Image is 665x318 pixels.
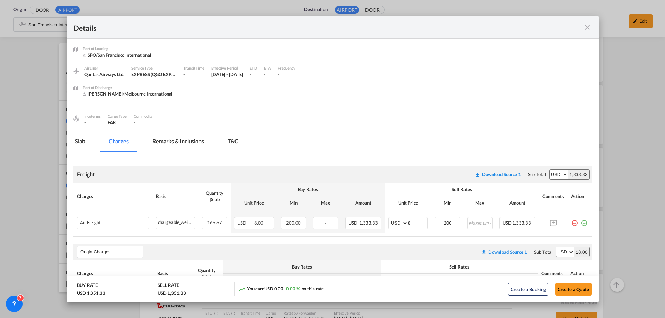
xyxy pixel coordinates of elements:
th: Min [277,196,310,210]
span: 0.00 % [286,286,300,291]
div: Qantas Airways Ltd. [84,71,124,78]
div: Sub Total [528,171,546,178]
md-icon: icon-download [481,249,487,255]
th: Min [431,196,463,210]
div: 29 Sep 2025 - 31 Dec 2025 [211,71,243,78]
span: 166.67 [207,220,222,225]
div: Commodity [134,113,153,119]
span: - [134,120,135,125]
div: chargeable_weight [156,217,195,226]
span: USD [503,220,512,226]
div: Download original source rate sheet [471,172,524,177]
div: USD 1,351.33 [77,290,105,296]
th: Unit Price [381,274,428,287]
th: Action [568,183,592,210]
span: USD [348,220,358,226]
div: Incoterms [84,113,101,119]
th: Unit Price [385,196,431,210]
div: You earn on this rate [238,285,324,293]
div: ETA [264,65,271,71]
div: Freight [77,171,95,178]
th: Amount [337,274,381,287]
md-icon: icon-trending-up [238,286,245,293]
th: Max [304,274,337,287]
span: 200.00 [286,220,301,226]
md-icon: icon-minus-circle-outline red-400-fg pt-7 [571,217,578,224]
span: USD 0.00 [264,286,283,291]
input: Maximum Amount [468,217,492,228]
th: Amount [494,274,538,287]
input: Leg Name [80,247,143,257]
th: Min [271,274,304,287]
div: - [250,71,257,78]
div: Sell Rates [384,264,534,270]
th: Min [428,274,461,287]
div: - [183,71,204,78]
md-tab-item: Remarks & Inclusions [144,133,212,152]
div: Basis [157,270,187,276]
div: Sub Total [534,249,552,255]
div: Air Freight [80,220,101,225]
th: Max [310,196,342,210]
div: SFO/San Francisco International [83,52,151,58]
md-tab-item: Slab [66,133,94,152]
div: Sell Rates [388,186,535,192]
div: Details [73,23,540,31]
th: Comments [539,183,568,210]
div: BUY RATE [77,282,98,290]
div: Buy Rates [234,186,381,192]
button: Create a Booking [508,283,548,296]
div: MEL/Melbourne International [83,91,172,97]
button: Download original source rate sheet [478,246,531,258]
span: 1,333.33 [359,220,378,226]
div: Charges [77,270,150,276]
md-tab-item: Charges [100,133,137,152]
div: Quantity | Slab [202,190,227,202]
div: - [264,71,271,78]
div: Download Source 1 [488,249,527,255]
div: Download original source rate sheet [481,249,527,255]
div: Quantity | Slab [194,267,220,280]
div: ETD [250,65,257,71]
md-pagination-wrapper: Use the left and right arrow keys to navigate between tabs [66,133,254,152]
md-icon: icon-download [475,172,480,178]
div: Download Source 1 [482,172,521,177]
div: Download original source rate sheet [475,172,521,177]
div: 18.00 [574,247,589,257]
th: Amount [342,196,385,210]
div: Port of Discharge [83,84,172,91]
span: - [325,220,327,226]
md-tab-item: T&C [219,133,247,152]
div: - [84,119,101,126]
div: USD 1,351.33 [158,290,186,296]
div: Charges [77,193,149,199]
th: Max [464,196,496,210]
md-dialog: Port of ... [66,16,598,302]
div: Cargo Type [108,113,127,119]
th: Unit Price [223,274,271,287]
div: AirLiner [84,65,124,71]
div: Port of Loading [83,46,151,52]
div: Frequency [278,65,295,71]
div: 1,333.33 [568,170,589,179]
th: Unit Price [231,196,277,210]
input: 8 [408,217,427,228]
button: Download original source rate sheet [471,168,524,181]
img: cargo.png [72,115,80,122]
div: SELL RATE [158,282,179,290]
button: Create a Quote [555,283,592,296]
th: Amount [496,196,539,210]
md-icon: icon-close fg-AAA8AD m-0 cursor [583,23,592,31]
div: Download original source rate sheet [478,249,531,255]
div: Effective Period [211,65,243,71]
div: Service Type [131,65,176,71]
div: Transit Time [183,65,204,71]
span: 1,333.33 [512,220,531,226]
span: 8.00 [254,220,264,226]
span: EXPRESS (QGO EXPRESS) [131,72,183,77]
th: Comments [538,260,567,287]
input: Minimum Amount [435,217,460,228]
div: - [278,71,295,78]
md-icon: icon-plus-circle-outline green-400-fg [580,217,587,224]
div: FAK [108,119,127,126]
